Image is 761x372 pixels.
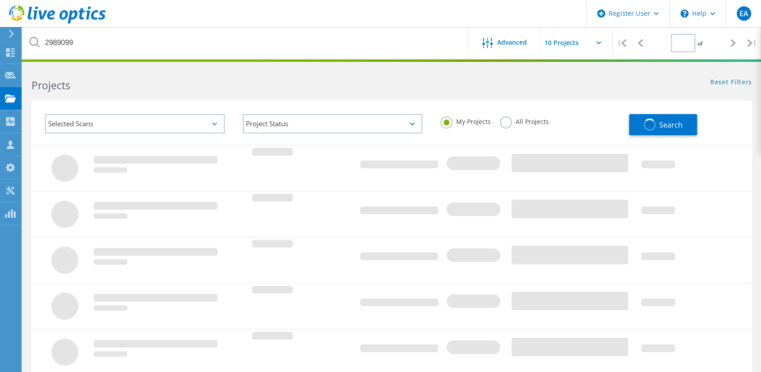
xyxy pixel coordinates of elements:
label: My Projects [440,116,491,125]
input: Search projects by name, owner, ID, company, etc [23,27,469,59]
div: Selected Scans [45,114,225,133]
a: Live Optics Dashboard [9,19,106,25]
a: Reset Filters [710,79,752,87]
svg: \n [680,9,689,18]
span: EA [739,10,748,17]
div: | [743,27,761,59]
button: Search [629,114,697,135]
b: Projects [32,78,70,92]
div: Project Status [243,114,422,133]
div: | [612,27,631,59]
span: Advanced [497,39,527,46]
span: of [698,40,702,47]
span: Search [659,120,683,130]
label: All Projects [500,116,549,125]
